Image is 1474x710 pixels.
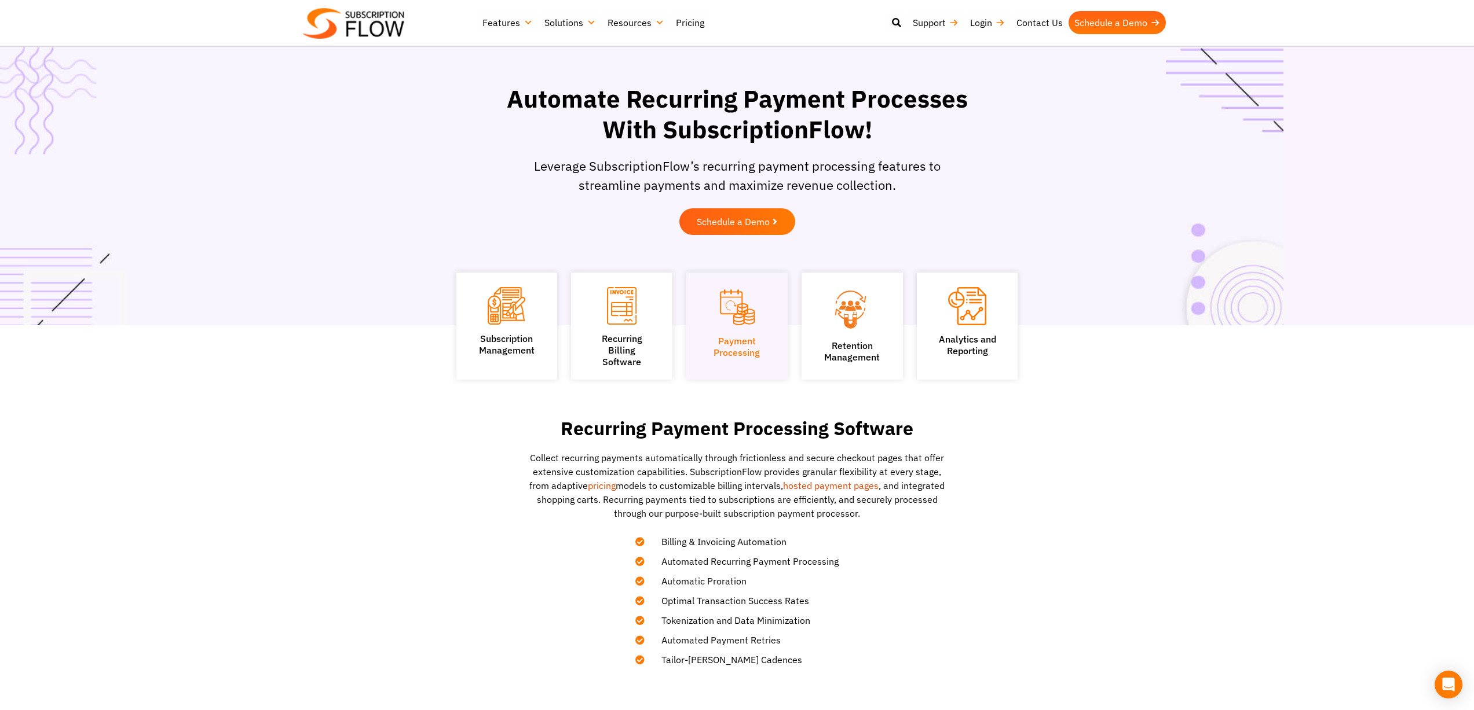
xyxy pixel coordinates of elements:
[647,653,802,667] span: Tailor-[PERSON_NAME] Cadences
[647,633,781,647] span: Automated Payment Retries
[783,480,879,491] a: hosted payment pages
[602,11,670,34] a: Resources
[819,287,886,331] img: Retention Management icon
[647,535,787,549] span: Billing & Invoicing Automation
[607,287,637,325] img: Recurring Billing Software icon
[907,11,964,34] a: Support
[1011,11,1069,34] a: Contact Us
[948,287,986,325] img: Analytics and Reporting icon
[714,335,760,358] a: PaymentProcessing
[523,451,952,520] p: Collect recurring payments automatically through frictionless and secure checkout pages that offe...
[679,208,795,235] a: Schedule a Demo
[939,333,996,356] a: Analytics andReporting
[1069,11,1166,34] a: Schedule a Demo
[539,11,602,34] a: Solutions
[303,8,404,39] img: Subscriptionflow
[718,287,756,327] img: Payment Processing icon
[697,217,770,226] span: Schedule a Demo
[602,333,642,367] a: Recurring Billing Software
[647,574,747,588] span: Automatic Proration
[670,11,710,34] a: Pricing
[1435,671,1462,698] div: Open Intercom Messenger
[488,287,525,325] img: Subscription Management icon
[588,480,616,491] a: pricing
[647,613,810,627] span: Tokenization and Data Minimization
[479,333,535,356] a: SubscriptionManagement
[964,11,1011,34] a: Login
[477,11,539,34] a: Features
[482,418,992,439] h2: Recurring Payment Processing Software
[647,554,839,568] span: Automated Recurring Payment Processing
[497,84,978,145] h1: Automate Recurring Payment Processes With SubscriptionFlow!
[526,156,949,194] p: Leverage SubscriptionFlow’s recurring payment processing features to streamline payments and maxi...
[824,340,880,363] a: Retention Management
[647,594,809,608] span: Optimal Transaction Success Rates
